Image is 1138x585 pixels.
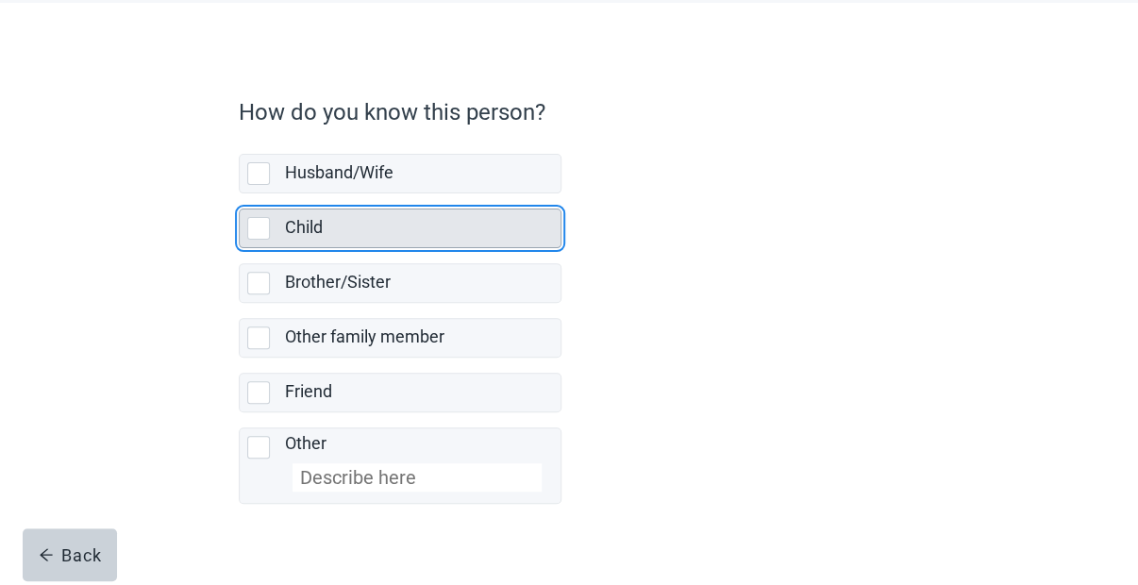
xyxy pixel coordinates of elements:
[39,547,54,562] span: arrow-left
[23,528,117,581] button: arrow-leftBack
[239,263,561,303] div: Brother/Sister, checkbox, not selected
[285,433,326,453] label: Other
[239,154,561,193] div: Husband/Wife, checkbox, not selected
[285,381,332,401] label: Friend
[39,545,102,564] div: Back
[239,373,561,412] div: Friend, checkbox, not selected
[239,209,561,248] div: Child, checkbox, not selected
[239,427,561,504] div: Other, checkbox, not selected
[285,326,444,346] label: Other family member
[285,162,393,182] label: Husband/Wife
[239,318,561,358] div: Other family member, checkbox, not selected
[293,463,542,492] input: Specify your other option
[285,217,323,237] label: Child
[285,272,391,292] label: Brother/Sister
[239,95,890,129] p: How do you know this person?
